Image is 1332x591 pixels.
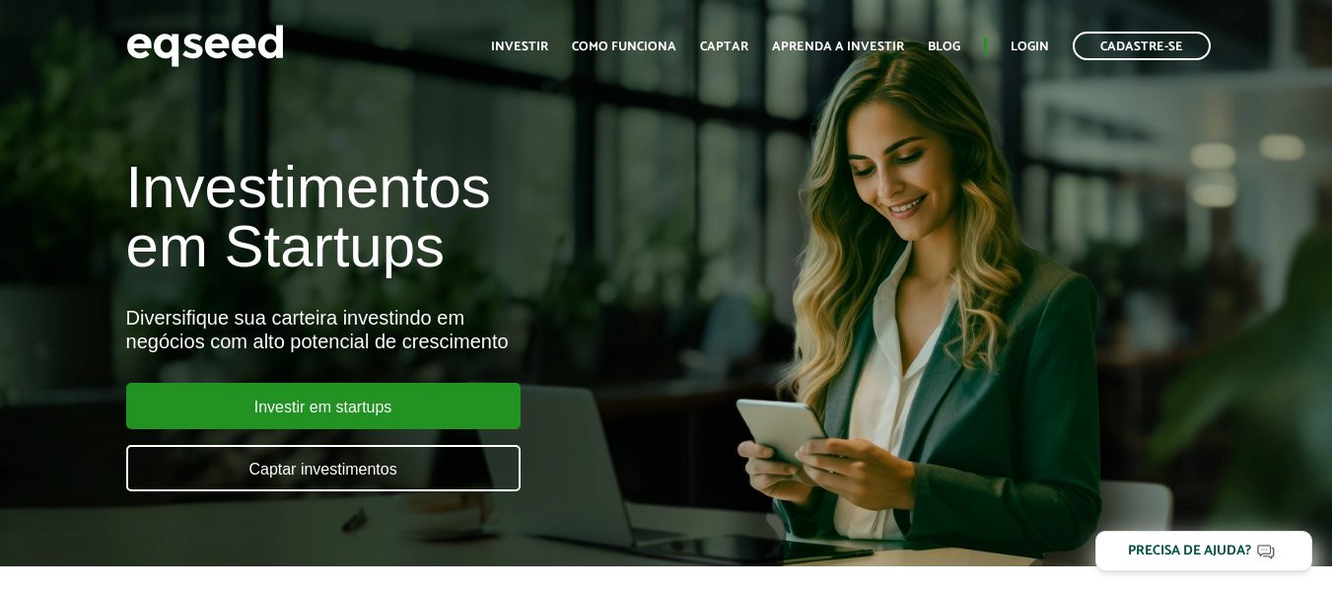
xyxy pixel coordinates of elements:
a: Blog [928,40,960,53]
a: Captar [700,40,748,53]
a: Aprenda a investir [772,40,904,53]
a: Investir em startups [126,383,521,429]
a: Cadastre-se [1073,32,1211,60]
img: EqSeed [126,20,284,72]
a: Investir [491,40,548,53]
div: Diversifique sua carteira investindo em negócios com alto potencial de crescimento [126,306,763,353]
a: Login [1011,40,1049,53]
a: Como funciona [572,40,676,53]
h1: Investimentos em Startups [126,158,763,276]
a: Captar investimentos [126,445,521,491]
